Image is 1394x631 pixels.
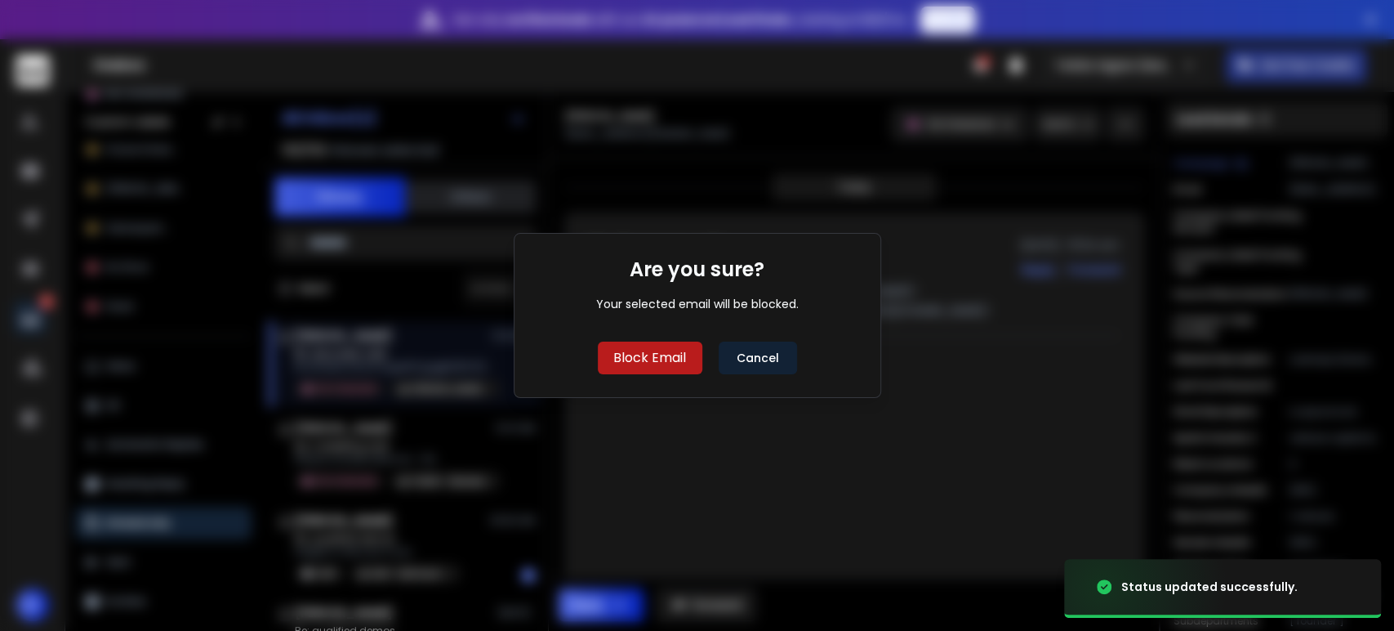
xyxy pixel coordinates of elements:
button: Block Email [598,342,702,374]
button: Cancel [719,342,797,374]
div: Status updated successfully. [1121,579,1298,595]
h1: Are you sure? [630,257,764,283]
div: Your selected email will be blocked. [596,296,799,312]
